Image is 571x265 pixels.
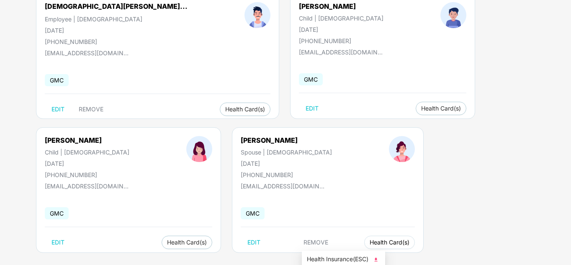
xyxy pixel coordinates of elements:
div: Spouse | [DEMOGRAPHIC_DATA] [241,149,332,156]
span: Health Card(s) [167,240,207,244]
div: [EMAIL_ADDRESS][DOMAIN_NAME] [45,183,129,190]
button: EDIT [299,102,325,115]
button: Health Card(s) [416,102,466,115]
button: EDIT [45,236,71,249]
button: EDIT [241,236,267,249]
div: Employee | [DEMOGRAPHIC_DATA] [45,15,188,23]
img: profileImage [186,136,212,162]
div: Child | [DEMOGRAPHIC_DATA] [299,15,383,22]
span: REMOVE [79,106,103,113]
div: [EMAIL_ADDRESS][DOMAIN_NAME] [241,183,324,190]
span: Health Card(s) [421,106,461,111]
span: REMOVE [304,239,328,246]
span: EDIT [51,239,64,246]
button: Health Card(s) [220,103,270,116]
div: [DATE] [45,160,129,167]
img: svg+xml;base64,PHN2ZyB4bWxucz0iaHR0cDovL3d3dy53My5vcmcvMjAwMC9zdmciIHhtbG5zOnhsaW5rPSJodHRwOi8vd3... [372,255,380,264]
div: [PHONE_NUMBER] [45,171,129,178]
div: Child | [DEMOGRAPHIC_DATA] [45,149,129,156]
button: REMOVE [72,103,110,116]
span: GMC [299,73,323,85]
div: [EMAIL_ADDRESS][DOMAIN_NAME] [299,49,383,56]
img: profileImage [244,2,270,28]
div: [PERSON_NAME] [45,136,129,144]
img: profileImage [389,136,415,162]
span: Health Card(s) [225,107,265,111]
button: REMOVE [297,236,335,249]
span: GMC [45,74,69,86]
div: [PHONE_NUMBER] [45,38,188,45]
button: Health Card(s) [364,236,415,249]
span: EDIT [51,106,64,113]
div: [PERSON_NAME] [299,2,383,10]
span: Health Card(s) [370,240,409,244]
button: EDIT [45,103,71,116]
img: profileImage [440,2,466,28]
div: [DEMOGRAPHIC_DATA][PERSON_NAME]... [45,2,188,10]
div: [PERSON_NAME] [241,136,332,144]
span: Health Insurance(ESC) [307,255,380,264]
div: [DATE] [241,160,332,167]
div: [EMAIL_ADDRESS][DOMAIN_NAME] [45,49,129,57]
div: [DATE] [45,27,188,34]
span: EDIT [247,239,260,246]
div: [PHONE_NUMBER] [241,171,332,178]
span: GMC [241,207,265,219]
div: [PHONE_NUMBER] [299,37,383,44]
button: Health Card(s) [162,236,212,249]
span: GMC [45,207,69,219]
span: EDIT [306,105,319,112]
div: [DATE] [299,26,383,33]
